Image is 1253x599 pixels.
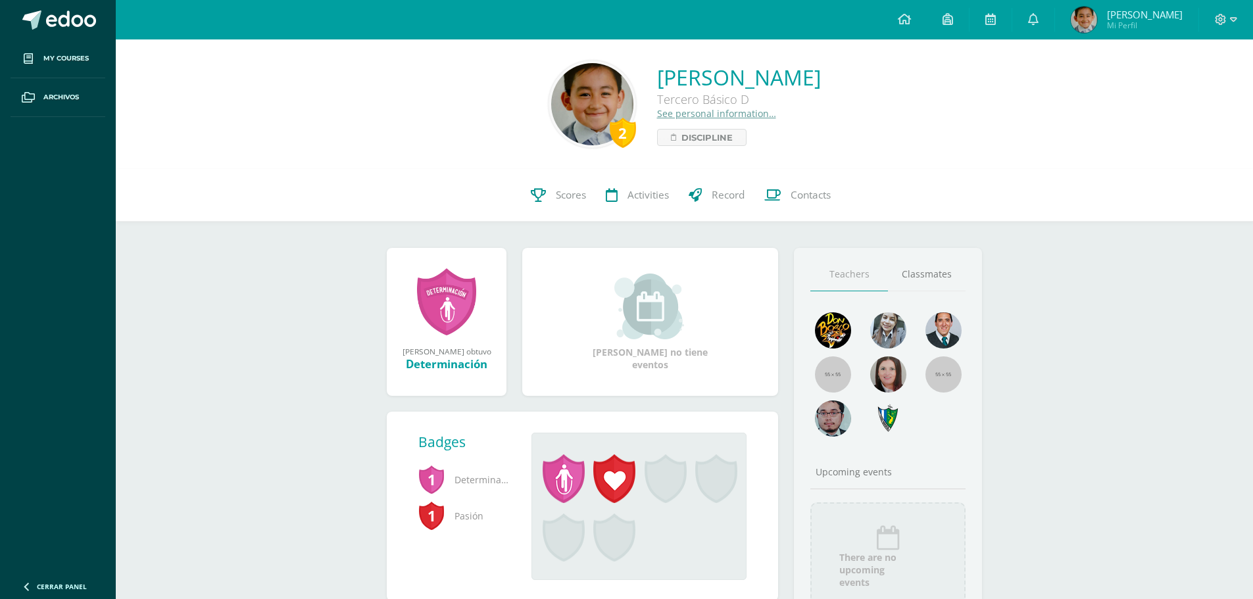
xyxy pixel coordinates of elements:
img: eec80b72a0218df6e1b0c014193c2b59.png [925,312,962,348]
img: event_small.png [614,274,686,339]
span: Pasión [418,498,510,534]
span: Scores [556,188,586,202]
img: 55x55 [925,356,962,393]
img: 55x55 [815,356,851,393]
img: c208d1275ee3f53baae25696f9eb70da.png [1071,7,1097,33]
span: Record [712,188,745,202]
img: 682ee0f44657ee2d52d618aed9cfcaf0.png [551,63,633,145]
span: Determinación [418,462,510,498]
img: event_icon.png [875,525,901,551]
img: 7cab5f6743d087d6deff47ee2e57ce0d.png [870,400,906,437]
a: Record [679,169,754,222]
div: 2 [610,118,636,148]
span: Contacts [791,188,831,202]
a: Scores [521,169,596,222]
a: Archivos [11,78,105,117]
span: 1 [418,464,445,494]
div: Tercero Básico D [657,91,821,107]
a: Teachers [810,258,888,291]
span: My courses [43,53,89,64]
img: 45bd7986b8947ad7e5894cbc9b781108.png [870,312,906,348]
a: Classmates [888,258,966,291]
span: Archivos [43,92,79,103]
span: 1 [418,500,445,531]
div: Badges [418,433,521,451]
img: 29fc2a48271e3f3676cb2cb292ff2552.png [815,312,851,348]
a: Discipline [657,129,747,146]
span: Cerrar panel [37,582,87,591]
a: My courses [11,39,105,78]
span: [PERSON_NAME] [1107,8,1183,21]
div: Determinación [400,356,493,371]
img: 67c3d6f6ad1c930a517675cdc903f95f.png [870,356,906,393]
a: [PERSON_NAME] [657,63,821,91]
span: Activities [627,188,669,202]
span: There are no upcoming events [839,551,943,588]
a: Activities [596,169,679,222]
div: Upcoming events [810,466,966,478]
span: Mi Perfil [1107,20,1183,31]
div: [PERSON_NAME] obtuvo [400,346,493,356]
span: Discipline [681,130,733,145]
div: [PERSON_NAME] no tiene eventos [585,274,716,371]
a: See personal information… [657,107,776,120]
img: d0e54f245e8330cebada5b5b95708334.png [815,400,851,437]
a: Contacts [754,169,841,222]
